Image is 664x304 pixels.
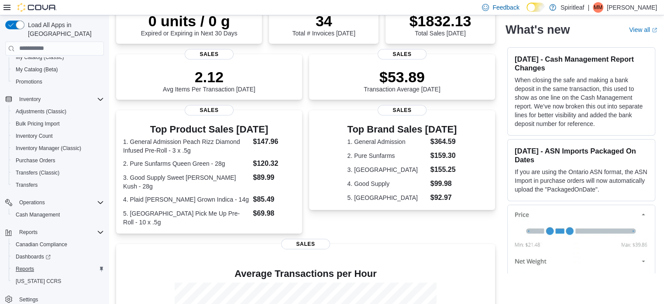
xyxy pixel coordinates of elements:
[16,145,81,152] span: Inventory Manager (Classic)
[16,253,51,260] span: Dashboards
[292,12,355,30] p: 34
[2,196,107,209] button: Operations
[16,278,61,285] span: [US_STATE] CCRS
[17,3,57,12] img: Cova
[607,2,657,13] p: [PERSON_NAME]
[9,209,107,221] button: Cash Management
[12,106,104,117] span: Adjustments (Classic)
[9,275,107,287] button: [US_STATE] CCRS
[16,66,58,73] span: My Catalog (Beta)
[24,21,104,38] span: Load All Apps in [GEOGRAPHIC_DATA]
[9,63,107,76] button: My Catalog (Beta)
[16,227,104,238] span: Reports
[292,12,355,37] div: Total # Invoices [DATE]
[16,227,41,238] button: Reports
[253,172,295,183] dd: $89.99
[19,96,41,103] span: Inventory
[12,155,59,166] a: Purchase Orders
[492,3,519,12] span: Feedback
[378,49,427,59] span: Sales
[430,192,457,203] dd: $92.97
[526,3,545,12] input: Dark Mode
[16,108,66,115] span: Adjustments (Classic)
[506,23,570,37] h2: What's new
[12,143,104,154] span: Inventory Manager (Classic)
[347,193,427,202] dt: 5. [GEOGRAPHIC_DATA]
[16,211,60,218] span: Cash Management
[12,155,104,166] span: Purchase Orders
[12,239,71,250] a: Canadian Compliance
[16,94,104,105] span: Inventory
[9,130,107,142] button: Inventory Count
[16,241,67,248] span: Canadian Compliance
[19,229,38,236] span: Reports
[629,26,657,33] a: View allExternal link
[9,179,107,191] button: Transfers
[347,165,427,174] dt: 3. [GEOGRAPHIC_DATA]
[9,76,107,88] button: Promotions
[12,239,104,250] span: Canadian Compliance
[12,252,54,262] a: Dashboards
[123,124,295,135] h3: Top Product Sales [DATE]
[12,168,63,178] a: Transfers (Classic)
[430,164,457,175] dd: $155.25
[347,137,427,146] dt: 1. General Admission
[561,2,584,13] p: Spiritleaf
[9,238,107,251] button: Canadian Compliance
[253,158,295,169] dd: $120.32
[12,180,41,190] a: Transfers
[16,169,59,176] span: Transfers (Classic)
[12,52,68,63] a: My Catalog (Classic)
[12,64,104,75] span: My Catalog (Beta)
[16,120,60,127] span: Bulk Pricing Import
[12,143,85,154] a: Inventory Manager (Classic)
[123,269,488,279] h4: Average Transactions per Hour
[123,173,249,191] dt: 3. Good Supply Sweet [PERSON_NAME] Kush - 28g
[9,263,107,275] button: Reports
[515,147,648,164] h3: [DATE] - ASN Imports Packaged On Dates
[347,124,457,135] h3: Top Brand Sales [DATE]
[409,12,471,37] div: Total Sales [DATE]
[652,28,657,33] svg: External link
[12,276,104,287] span: Washington CCRS
[16,266,34,273] span: Reports
[430,178,457,189] dd: $99.98
[364,68,440,86] p: $53.89
[253,194,295,205] dd: $85.49
[9,251,107,263] a: Dashboards
[12,210,63,220] a: Cash Management
[123,137,249,155] dt: 1. General Admission Peach Rizz Diamond Infused Pre-Roll - 3 x .5g
[19,296,38,303] span: Settings
[12,119,104,129] span: Bulk Pricing Import
[253,208,295,219] dd: $69.98
[364,68,440,93] div: Transaction Average [DATE]
[515,55,648,72] h3: [DATE] - Cash Management Report Changes
[9,118,107,130] button: Bulk Pricing Import
[16,133,53,140] span: Inventory Count
[378,105,427,115] span: Sales
[430,150,457,161] dd: $159.30
[12,276,65,287] a: [US_STATE] CCRS
[16,78,42,85] span: Promotions
[2,226,107,238] button: Reports
[9,51,107,63] button: My Catalog (Classic)
[12,210,104,220] span: Cash Management
[185,49,234,59] span: Sales
[347,179,427,188] dt: 4. Good Supply
[12,119,63,129] a: Bulk Pricing Import
[16,94,44,105] button: Inventory
[123,195,249,204] dt: 4. Plaid [PERSON_NAME] Grown Indica - 14g
[141,12,237,37] div: Expired or Expiring in Next 30 Days
[515,76,648,128] p: When closing the safe and making a bank deposit in the same transaction, this used to show as one...
[12,131,104,141] span: Inventory Count
[19,199,45,206] span: Operations
[123,159,249,168] dt: 2. Pure Sunfarms Queen Green - 28g
[12,131,56,141] a: Inventory Count
[16,197,48,208] button: Operations
[12,52,104,63] span: My Catalog (Classic)
[12,264,104,274] span: Reports
[9,154,107,167] button: Purchase Orders
[9,167,107,179] button: Transfers (Classic)
[347,151,427,160] dt: 2. Pure Sunfarms
[12,168,104,178] span: Transfers (Classic)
